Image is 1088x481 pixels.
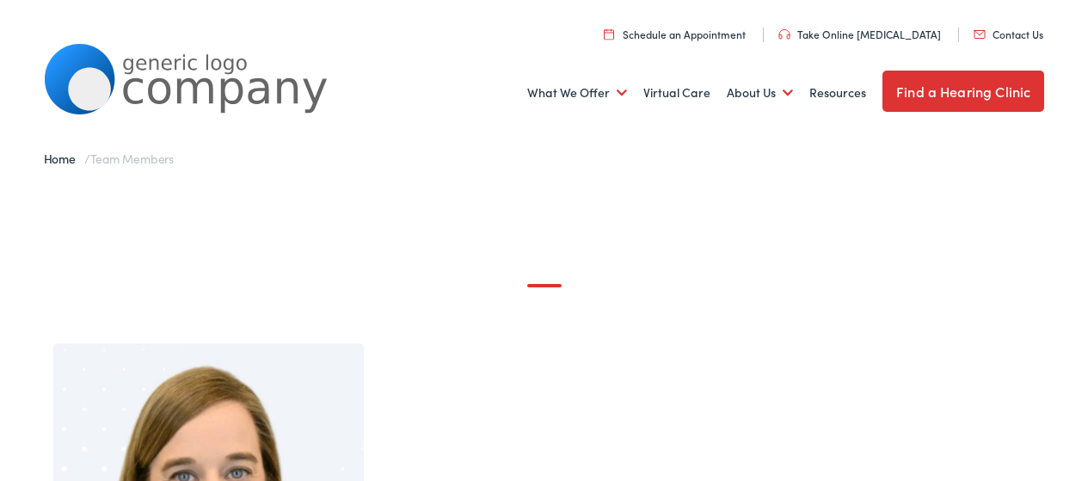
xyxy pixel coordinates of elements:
a: About Us [727,61,793,125]
a: Schedule an Appointment [604,27,746,41]
a: Resources [809,61,866,125]
span: / [44,150,174,167]
a: Virtual Care [643,61,710,125]
span: Team Members [90,150,174,167]
a: What We Offer [527,61,627,125]
a: Contact Us [974,27,1043,41]
a: Take Online [MEDICAL_DATA] [778,27,941,41]
img: utility icon [974,30,986,39]
img: utility icon [778,29,790,40]
img: utility icon [604,28,614,40]
a: Home [44,150,84,167]
a: Find a Hearing Clinic [882,71,1044,112]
